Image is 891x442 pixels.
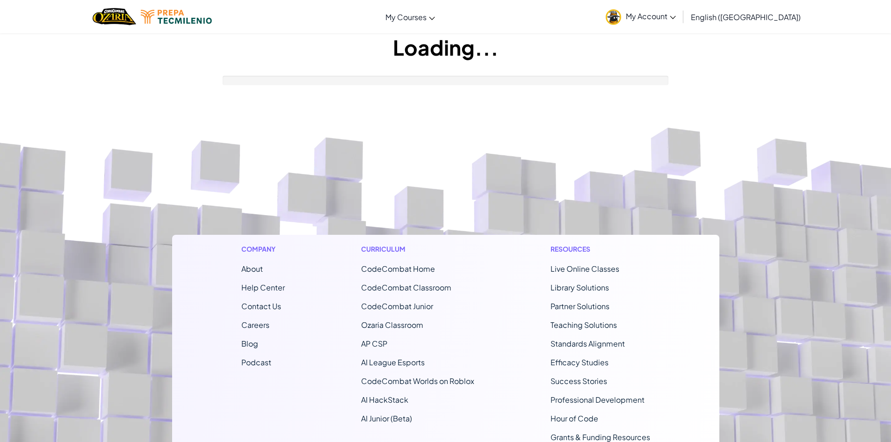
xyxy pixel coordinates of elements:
h1: Resources [551,244,650,254]
a: Success Stories [551,376,607,386]
img: avatar [606,9,621,25]
a: Grants & Funding Resources [551,432,650,442]
img: Home [93,7,136,26]
a: Careers [241,320,269,330]
a: Standards Alignment [551,339,625,348]
a: About [241,264,263,274]
a: Partner Solutions [551,301,609,311]
a: CodeCombat Classroom [361,283,451,292]
span: Contact Us [241,301,281,311]
a: My Account [601,2,681,31]
a: Professional Development [551,395,645,405]
a: Help Center [241,283,285,292]
a: My Courses [381,4,440,29]
a: Podcast [241,357,271,367]
a: Live Online Classes [551,264,619,274]
a: Hour of Code [551,413,598,423]
a: Teaching Solutions [551,320,617,330]
a: Ozaria by CodeCombat logo [93,7,136,26]
span: My Courses [385,12,427,22]
span: CodeCombat Home [361,264,435,274]
a: Ozaria Classroom [361,320,423,330]
h1: Curriculum [361,244,474,254]
a: AI HackStack [361,395,408,405]
a: CodeCombat Junior [361,301,433,311]
a: English ([GEOGRAPHIC_DATA]) [686,4,805,29]
a: Library Solutions [551,283,609,292]
h1: Company [241,244,285,254]
a: AI Junior (Beta) [361,413,412,423]
a: Blog [241,339,258,348]
a: Efficacy Studies [551,357,608,367]
span: English ([GEOGRAPHIC_DATA]) [691,12,801,22]
a: AP CSP [361,339,387,348]
img: Tecmilenio logo [141,10,212,24]
a: AI League Esports [361,357,425,367]
a: CodeCombat Worlds on Roblox [361,376,474,386]
span: My Account [626,11,676,21]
